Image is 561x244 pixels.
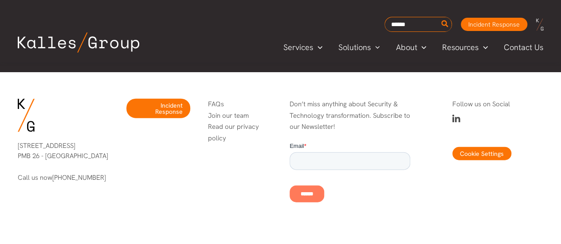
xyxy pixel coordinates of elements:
button: Cookie Settings [452,147,511,160]
span: Resources [442,41,479,54]
nav: Primary Site Navigation [275,40,552,54]
a: Incident Response [126,99,190,118]
p: [STREET_ADDRESS] PMB 26 - [GEOGRAPHIC_DATA] [18,141,109,161]
a: [PHONE_NUMBER] [52,173,106,182]
span: Services [283,41,313,54]
span: About [396,41,417,54]
a: Contact Us [496,41,552,54]
span: Menu Toggle [313,41,322,54]
img: KG-Logo-Signature [18,99,35,132]
a: Join our team [208,111,249,120]
a: Incident Response [461,18,527,31]
a: AboutMenu Toggle [388,41,434,54]
a: SolutionsMenu Toggle [330,41,388,54]
span: Menu Toggle [371,41,380,54]
span: Menu Toggle [417,41,426,54]
img: Kalles Group [18,32,139,53]
button: Search [439,17,451,31]
p: Call us now [18,173,109,183]
span: Solutions [338,41,371,54]
span: Contact Us [504,41,543,54]
a: ResourcesMenu Toggle [434,41,496,54]
a: Read our privacy policy [208,122,259,143]
p: Don’t miss anything about Security & Technology transformation. Subscribe to our Newsletter! [290,99,410,133]
span: Menu Toggle [479,41,488,54]
iframe: Form 0 [290,142,410,217]
a: ServicesMenu Toggle [275,41,330,54]
p: Follow us on Social [452,99,543,110]
a: FAQs [208,100,224,108]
